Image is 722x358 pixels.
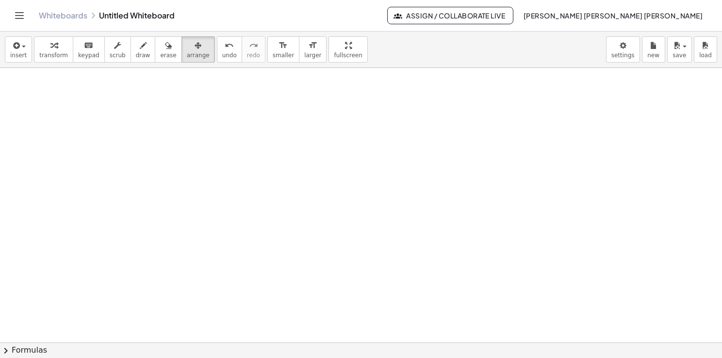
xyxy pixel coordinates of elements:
[515,7,710,24] button: [PERSON_NAME] [PERSON_NAME] [PERSON_NAME]
[10,52,27,59] span: insert
[249,40,258,51] i: redo
[222,52,237,59] span: undo
[160,52,176,59] span: erase
[273,52,294,59] span: smaller
[694,36,717,63] button: load
[136,52,150,59] span: draw
[12,8,27,23] button: Toggle navigation
[299,36,327,63] button: format_sizelarger
[78,52,99,59] span: keypad
[699,52,712,59] span: load
[267,36,299,63] button: format_sizesmaller
[606,36,640,63] button: settings
[395,11,506,20] span: Assign / Collaborate Live
[104,36,131,63] button: scrub
[39,52,68,59] span: transform
[225,40,234,51] i: undo
[523,11,703,20] span: [PERSON_NAME] [PERSON_NAME] [PERSON_NAME]
[84,40,93,51] i: keyboard
[308,40,317,51] i: format_size
[328,36,367,63] button: fullscreen
[34,36,73,63] button: transform
[611,52,635,59] span: settings
[387,7,514,24] button: Assign / Collaborate Live
[155,36,181,63] button: erase
[187,52,210,59] span: arrange
[247,52,260,59] span: redo
[5,36,32,63] button: insert
[279,40,288,51] i: format_size
[667,36,692,63] button: save
[181,36,215,63] button: arrange
[334,52,362,59] span: fullscreen
[673,52,686,59] span: save
[647,52,659,59] span: new
[39,11,87,20] a: Whiteboards
[131,36,156,63] button: draw
[242,36,265,63] button: redoredo
[73,36,105,63] button: keyboardkeypad
[304,52,321,59] span: larger
[217,36,242,63] button: undoundo
[110,52,126,59] span: scrub
[642,36,665,63] button: new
